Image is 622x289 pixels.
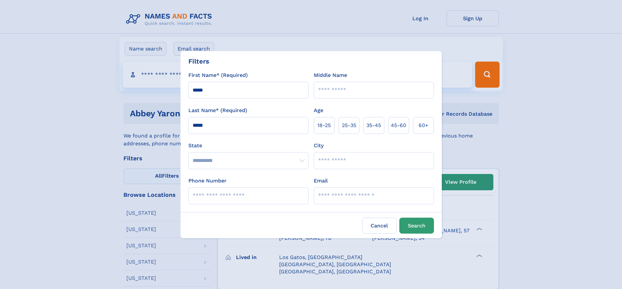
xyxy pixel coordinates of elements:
label: State [188,142,309,150]
label: Cancel [362,218,397,234]
label: Email [314,177,328,185]
label: First Name* (Required) [188,71,248,79]
span: 45‑60 [391,122,406,129]
label: Middle Name [314,71,347,79]
div: Filters [188,56,209,66]
label: Phone Number [188,177,227,185]
span: 25‑35 [342,122,356,129]
label: Last Name* (Required) [188,107,247,114]
label: Age [314,107,323,114]
span: 60+ [419,122,428,129]
label: City [314,142,324,150]
span: 18‑25 [317,122,331,129]
button: Search [399,218,434,234]
span: 35‑45 [366,122,381,129]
